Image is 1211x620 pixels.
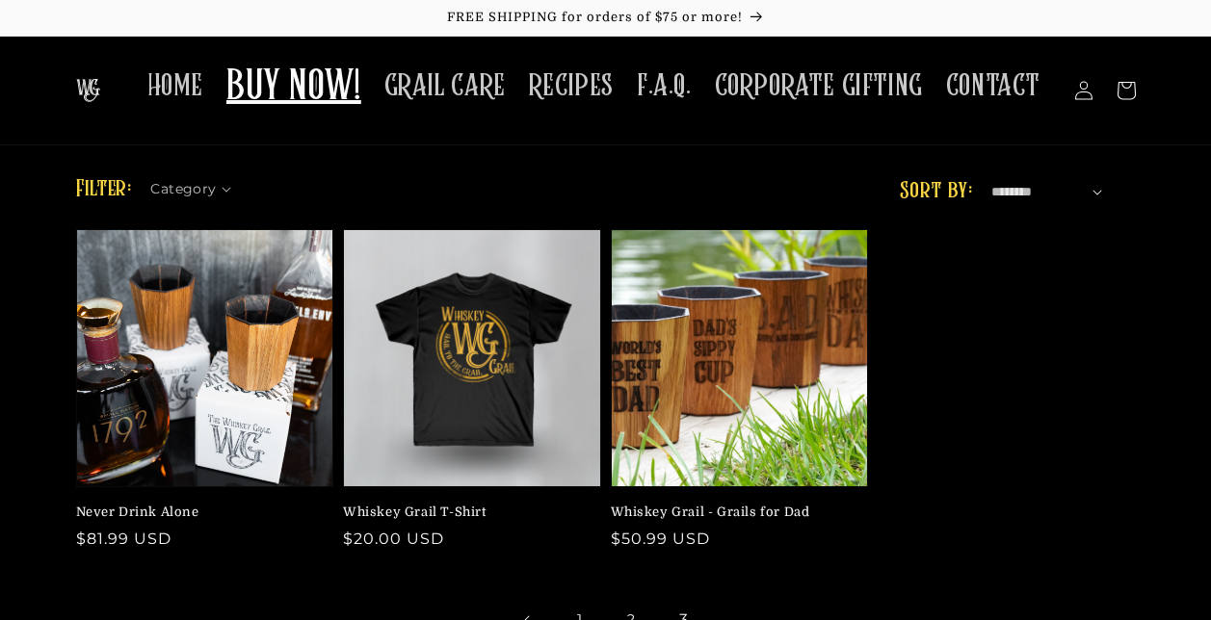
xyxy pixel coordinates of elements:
span: GRAIL CARE [384,67,506,105]
img: The Whiskey Grail [76,79,100,102]
a: CORPORATE GIFTING [703,56,935,116]
span: HOME [147,67,203,105]
label: Sort by: [900,180,972,203]
span: CORPORATE GIFTING [715,67,923,105]
a: Whiskey Grail - Grails for Dad [611,504,857,521]
a: HOME [136,56,215,116]
a: BUY NOW! [215,50,373,126]
a: Whiskey Grail T-Shirt [343,504,590,521]
h2: Filter: [76,172,132,207]
span: F.A.Q. [637,67,692,105]
span: BUY NOW! [226,62,361,115]
summary: Category [150,174,243,194]
a: RECIPES [517,56,625,116]
span: RECIPES [529,67,614,105]
span: Category [150,179,216,199]
a: CONTACT [935,56,1052,116]
a: F.A.Q. [625,56,703,116]
a: Never Drink Alone [76,504,323,521]
span: CONTACT [946,67,1040,105]
p: FREE SHIPPING for orders of $75 or more! [19,10,1192,26]
a: GRAIL CARE [373,56,517,116]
